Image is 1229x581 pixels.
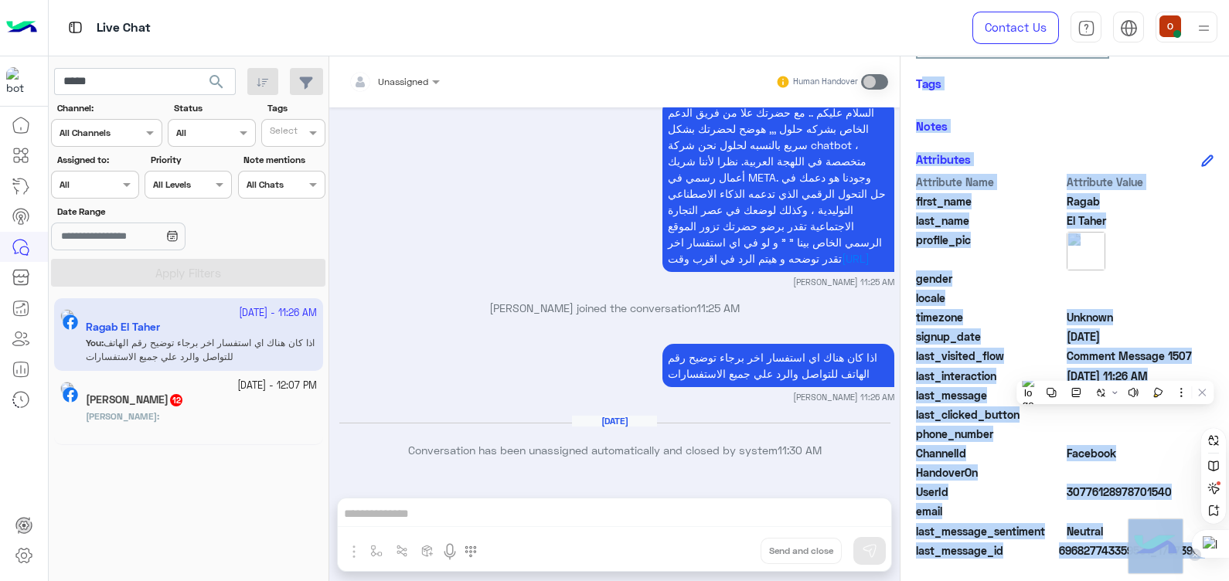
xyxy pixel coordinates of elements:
[916,503,1064,519] span: email
[972,12,1059,44] a: Contact Us
[86,410,157,422] span: [PERSON_NAME]
[1067,290,1214,306] span: null
[57,153,137,167] label: Assigned to:
[662,344,894,387] p: 11/8/2025, 11:26 AM
[267,101,324,115] label: Tags
[170,394,182,406] span: 12
[151,153,230,167] label: Priority
[916,406,1064,423] span: last_clicked_button
[1067,406,1214,423] span: null
[916,290,1064,306] span: locale
[916,426,1064,442] span: phone_number
[1067,174,1214,190] span: Attribute Value
[916,328,1064,345] span: signup_date
[916,119,948,133] h6: Notes
[668,106,886,265] span: السلام عليكم .. مع حضرتك علا من فريق الدعم الخاص بشركه حلول ,,, هوضح لحضرتك بشكل سريع بالنسبه لحل...
[1067,270,1214,287] span: null
[916,445,1064,461] span: ChannelId
[916,212,1064,229] span: last_name
[916,193,1064,209] span: first_name
[761,538,842,564] button: Send and close
[237,379,317,393] small: [DATE] - 12:07 PM
[793,276,894,288] small: [PERSON_NAME] 11:25 AM
[1067,464,1214,481] span: null
[66,18,85,37] img: tab
[1194,19,1214,38] img: profile
[243,153,323,167] label: Note mentions
[1129,519,1183,573] img: hulul-logo.png
[916,542,1056,559] span: last_message_id
[51,259,325,287] button: Apply Filters
[1067,523,1214,539] span: 0
[1067,503,1214,519] span: null
[1067,193,1214,209] span: Ragab
[86,393,184,406] h5: Abdullah Ragab
[86,410,159,422] b: :
[916,368,1064,384] span: last_interaction
[1067,232,1105,270] img: picture
[1067,484,1214,500] span: 30776128978701540
[1078,19,1095,37] img: tab
[793,391,894,403] small: [PERSON_NAME] 11:26 AM
[57,205,230,219] label: Date Range
[198,68,236,101] button: search
[916,464,1064,481] span: HandoverOn
[1067,348,1214,364] span: Comment Message 1507
[1067,368,1214,384] span: 2025-08-11T08:26:15.531Z
[662,99,894,272] p: 11/8/2025, 11:25 AM
[916,152,971,166] h6: Attributes
[916,523,1064,539] span: last_message_sentiment
[916,76,1214,90] h6: Tags
[60,382,74,396] img: picture
[1067,212,1214,229] span: El Taher
[1071,12,1101,44] a: tab
[1059,542,1214,559] span: 696827743359531_1737396823582937
[63,387,78,403] img: Facebook
[916,232,1064,267] span: profile_pic
[1120,19,1138,37] img: tab
[6,67,34,95] img: 114004088273201
[335,442,894,458] p: Conversation has been unassigned automatically and closed by system
[842,252,870,265] a: [URL]
[97,18,151,39] p: Live Chat
[916,387,1064,403] span: last_message
[916,270,1064,287] span: gender
[267,124,298,141] div: Select
[378,76,428,87] span: Unassigned
[57,101,161,115] label: Channel:
[1067,328,1214,345] span: 2025-08-11T07:00:14.062Z
[1067,445,1214,461] span: 0
[1159,15,1181,37] img: userImage
[1067,309,1214,325] span: Unknown
[916,348,1064,364] span: last_visited_flow
[916,484,1064,500] span: UserId
[572,416,657,426] h6: [DATE]
[6,12,37,44] img: Logo
[916,309,1064,325] span: timezone
[1067,426,1214,442] span: null
[174,101,254,115] label: Status
[335,300,894,316] p: [PERSON_NAME] joined the conversation
[793,76,858,88] small: Human Handover
[696,301,740,314] span: 11:25 AM
[207,73,226,91] span: search
[778,443,822,457] span: 11:30 AM
[916,174,1064,190] span: Attribute Name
